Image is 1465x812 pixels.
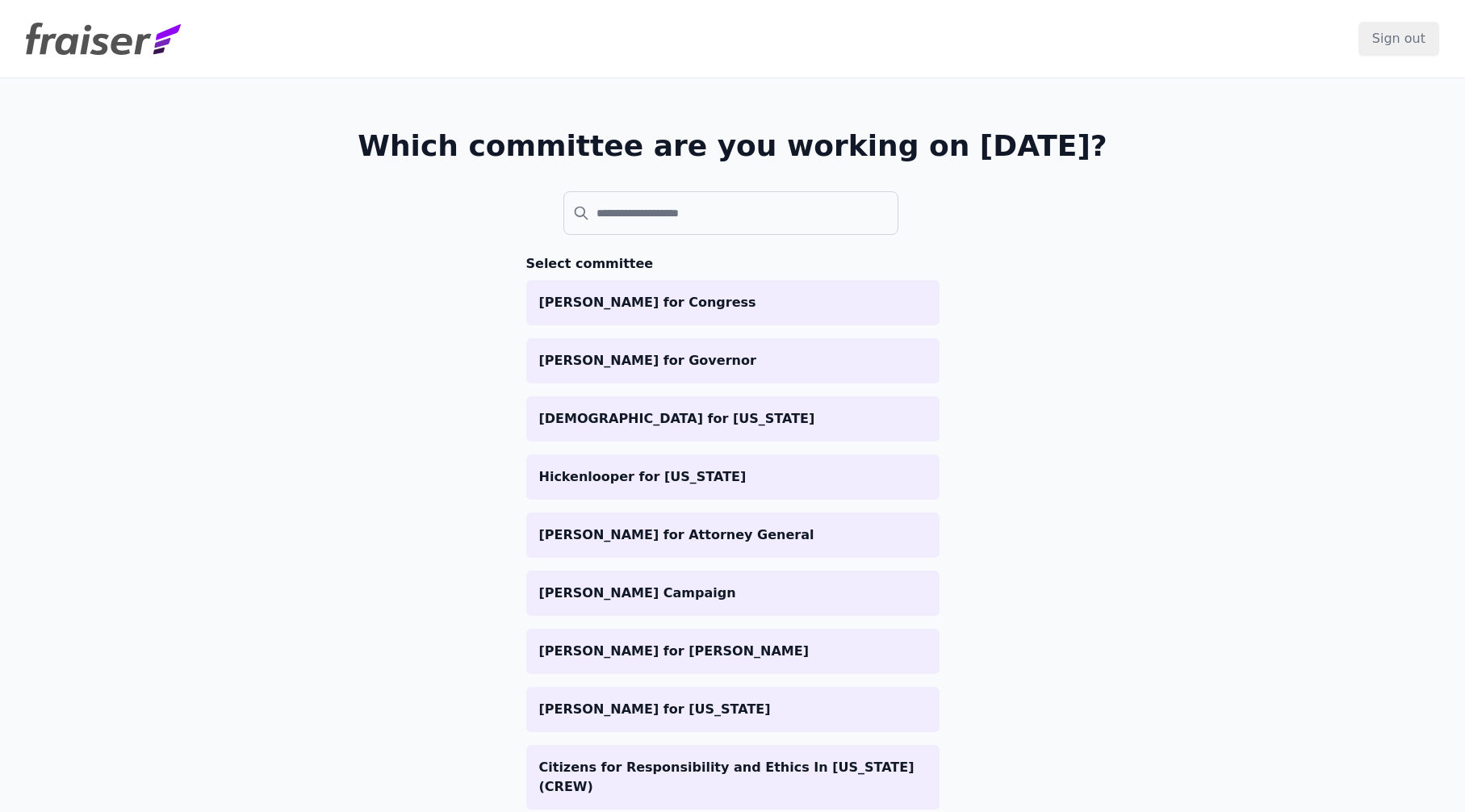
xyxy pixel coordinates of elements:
[526,454,940,500] a: Hickenlooper for [US_STATE]
[526,571,940,616] a: [PERSON_NAME] Campaign
[526,280,940,325] a: [PERSON_NAME] for Congress
[526,745,940,810] a: Citizens for Responsibility and Ethics In [US_STATE] (CREW)
[526,513,940,558] a: [PERSON_NAME] for Attorney General
[26,23,181,55] img: Fraiser Logo
[1358,22,1439,56] input: Sign out
[539,293,927,312] p: [PERSON_NAME] for Congress
[358,130,1107,162] h1: Which committee are you working on [DATE]?
[526,254,940,274] h3: Select committee
[539,409,927,429] p: [DEMOGRAPHIC_DATA] for [US_STATE]
[539,351,927,370] p: [PERSON_NAME] for Governor
[526,687,940,732] a: [PERSON_NAME] for [US_STATE]
[526,338,940,383] a: [PERSON_NAME] for Governor
[539,525,927,545] p: [PERSON_NAME] for Attorney General
[539,584,927,603] p: [PERSON_NAME] Campaign
[526,396,940,442] a: [DEMOGRAPHIC_DATA] for [US_STATE]
[539,700,927,719] p: [PERSON_NAME] for [US_STATE]
[539,758,927,797] p: Citizens for Responsibility and Ethics In [US_STATE] (CREW)
[526,629,940,674] a: [PERSON_NAME] for [PERSON_NAME]
[539,467,927,487] p: Hickenlooper for [US_STATE]
[539,642,927,661] p: [PERSON_NAME] for [PERSON_NAME]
